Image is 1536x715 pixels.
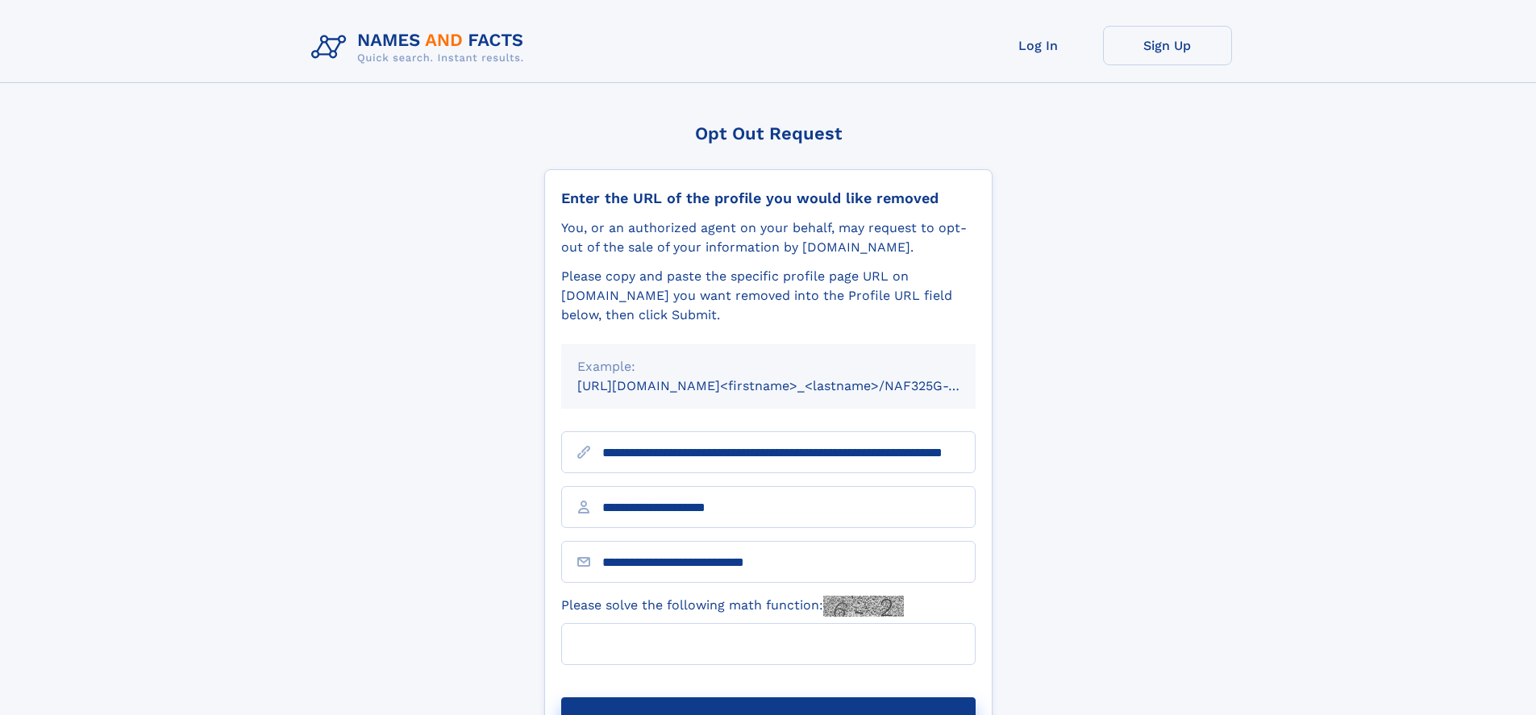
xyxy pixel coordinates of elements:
div: Opt Out Request [544,123,993,143]
a: Sign Up [1103,26,1232,65]
div: You, or an authorized agent on your behalf, may request to opt-out of the sale of your informatio... [561,218,976,257]
div: Example: [577,357,959,376]
small: [URL][DOMAIN_NAME]<firstname>_<lastname>/NAF325G-xxxxxxxx [577,378,1006,393]
a: Log In [974,26,1103,65]
div: Enter the URL of the profile you would like removed [561,189,976,207]
img: Logo Names and Facts [305,26,537,69]
div: Please copy and paste the specific profile page URL on [DOMAIN_NAME] you want removed into the Pr... [561,267,976,325]
label: Please solve the following math function: [561,596,904,617]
